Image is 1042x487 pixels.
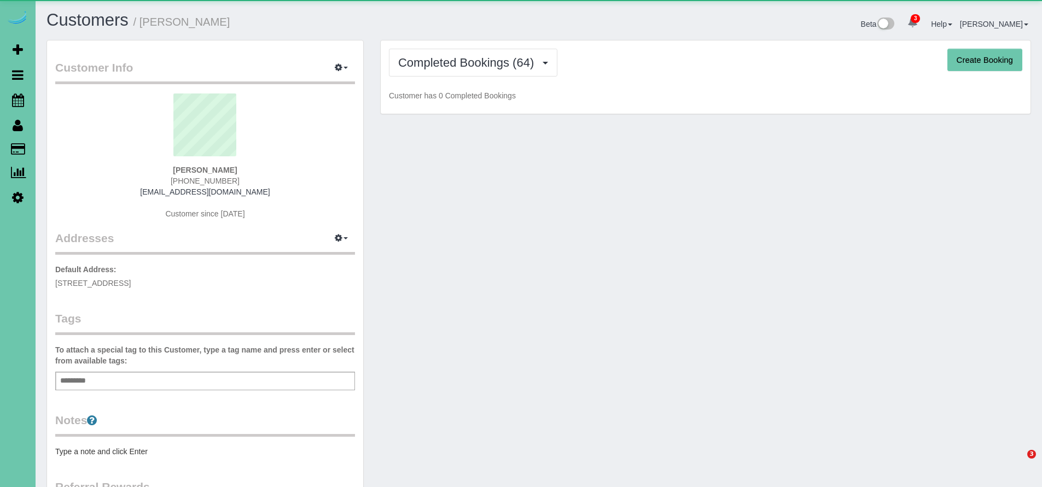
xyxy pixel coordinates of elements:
[902,11,923,35] a: 3
[1005,450,1031,476] iframe: Intercom live chat
[398,56,539,69] span: Completed Bookings (64)
[171,177,240,185] span: [PHONE_NUMBER]
[55,344,355,366] label: To attach a special tag to this Customer, type a tag name and press enter or select from availabl...
[55,446,355,457] pre: Type a note and click Enter
[140,187,270,196] a: [EMAIL_ADDRESS][DOMAIN_NAME]
[389,90,1022,101] p: Customer has 0 Completed Bookings
[55,60,355,84] legend: Customer Info
[911,14,920,23] span: 3
[55,310,355,335] legend: Tags
[931,20,952,28] a: Help
[46,10,129,30] a: Customers
[173,166,237,174] strong: [PERSON_NAME]
[389,49,557,77] button: Completed Bookings (64)
[133,16,230,28] small: / [PERSON_NAME]
[861,20,895,28] a: Beta
[165,209,245,218] span: Customer since [DATE]
[1027,450,1036,459] span: 3
[7,11,28,26] img: Automaid Logo
[960,20,1028,28] a: [PERSON_NAME]
[876,17,894,32] img: New interface
[55,264,117,275] label: Default Address:
[55,412,355,437] legend: Notes
[947,49,1022,72] button: Create Booking
[55,279,131,287] span: [STREET_ADDRESS]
